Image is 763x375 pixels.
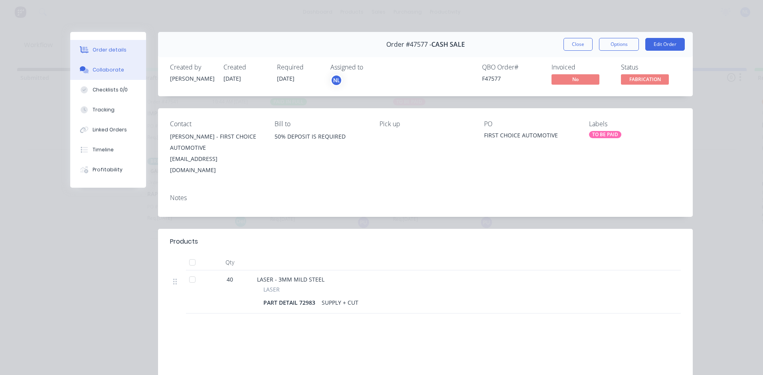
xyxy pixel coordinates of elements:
div: [EMAIL_ADDRESS][DOMAIN_NAME] [170,153,262,176]
button: Tracking [70,100,146,120]
div: [PERSON_NAME] - FIRST CHOICE AUTOMOTIVE[EMAIL_ADDRESS][DOMAIN_NAME] [170,131,262,176]
button: Checklists 0/0 [70,80,146,100]
div: [PERSON_NAME] - FIRST CHOICE AUTOMOTIVE [170,131,262,153]
div: Assigned to [330,63,410,71]
div: Products [170,237,198,246]
span: Order #47577 - [386,41,431,48]
div: Pick up [380,120,471,128]
button: Options [599,38,639,51]
div: Contact [170,120,262,128]
div: Bill to [275,120,366,128]
button: Close [563,38,593,51]
div: Checklists 0/0 [93,86,128,93]
span: CASH SALE [431,41,465,48]
div: Timeline [93,146,114,153]
span: FABRICATION [621,74,669,84]
div: Status [621,63,681,71]
button: Profitability [70,160,146,180]
div: Required [277,63,321,71]
div: Profitability [93,166,123,173]
div: PO [484,120,576,128]
span: LASER - 3MM MILD STEEL [257,276,324,283]
div: Linked Orders [93,126,127,133]
button: Timeline [70,140,146,160]
div: FIRST CHOICE AUTOMOTIVE [484,131,576,142]
div: Qty [206,254,254,270]
button: NL [330,74,342,86]
div: Created [223,63,267,71]
div: Labels [589,120,681,128]
button: Collaborate [70,60,146,80]
div: 50% DEPOSIT IS REQUIRED [275,131,366,142]
span: 40 [227,275,233,284]
div: Created by [170,63,214,71]
div: 50% DEPOSIT IS REQUIRED [275,131,366,157]
button: Edit Order [645,38,685,51]
div: PART DETAIL 72983 [263,297,318,308]
div: QBO Order # [482,63,542,71]
div: SUPPLY + CUT [318,297,362,308]
span: [DATE] [277,75,295,82]
div: F47577 [482,74,542,83]
span: LASER [263,285,280,294]
span: No [551,74,599,84]
div: Invoiced [551,63,611,71]
span: [DATE] [223,75,241,82]
button: Order details [70,40,146,60]
button: FABRICATION [621,74,669,86]
div: TO BE PAID [589,131,621,138]
div: Notes [170,194,681,202]
button: Linked Orders [70,120,146,140]
div: Order details [93,46,127,54]
div: [PERSON_NAME] [170,74,214,83]
div: Tracking [93,106,115,113]
div: Collaborate [93,66,124,73]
